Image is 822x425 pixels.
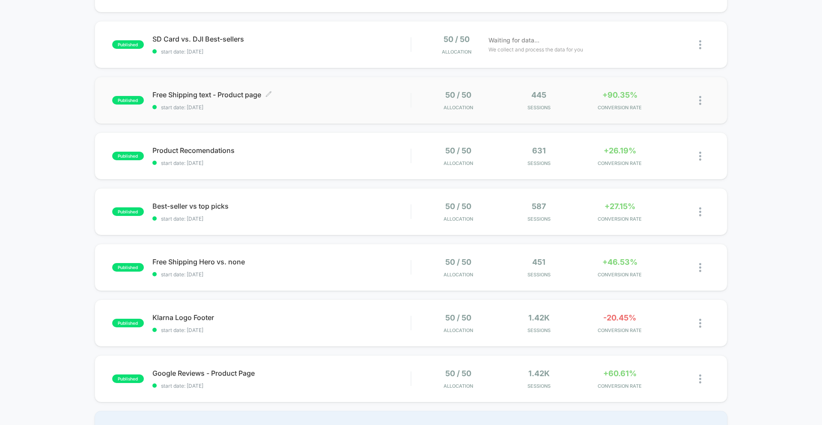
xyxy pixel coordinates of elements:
[501,327,578,333] span: Sessions
[6,207,414,215] input: Seek
[501,160,578,166] span: Sessions
[112,152,144,160] span: published
[297,220,317,230] div: Current time
[152,369,411,377] span: Google Reviews - Product Page
[152,35,411,43] span: SD Card vs. DJI Best-sellers
[152,90,411,99] span: Free Shipping text - Product page
[603,369,637,378] span: +60.61%
[445,146,471,155] span: 50 / 50
[501,383,578,389] span: Sessions
[581,105,658,111] span: CONVERSION RATE
[602,257,637,266] span: +46.53%
[531,90,546,99] span: 445
[112,374,144,383] span: published
[444,383,473,389] span: Allocation
[581,327,658,333] span: CONVERSION RATE
[699,374,701,383] img: close
[112,319,144,327] span: published
[528,313,550,322] span: 1.42k
[357,221,383,229] input: Volume
[112,40,144,49] span: published
[445,90,471,99] span: 50 / 50
[699,152,701,161] img: close
[445,313,471,322] span: 50 / 50
[532,202,546,211] span: 587
[603,313,636,322] span: -20.45%
[152,160,411,166] span: start date: [DATE]
[112,207,144,216] span: published
[445,369,471,378] span: 50 / 50
[444,327,473,333] span: Allocation
[699,40,701,49] img: close
[152,327,411,333] span: start date: [DATE]
[581,383,658,389] span: CONVERSION RATE
[532,257,545,266] span: 451
[501,105,578,111] span: Sessions
[528,369,550,378] span: 1.42k
[152,383,411,389] span: start date: [DATE]
[152,257,411,266] span: Free Shipping Hero vs. none
[445,257,471,266] span: 50 / 50
[152,215,411,222] span: start date: [DATE]
[152,202,411,210] span: Best-seller vs top picks
[445,202,471,211] span: 50 / 50
[4,218,18,232] button: Play, NEW DEMO 2025-VEED.mp4
[444,160,473,166] span: Allocation
[152,104,411,111] span: start date: [DATE]
[444,272,473,278] span: Allocation
[699,319,701,328] img: close
[112,96,144,105] span: published
[581,272,658,278] span: CONVERSION RATE
[444,216,473,222] span: Allocation
[444,105,473,111] span: Allocation
[112,263,144,272] span: published
[444,35,470,44] span: 50 / 50
[442,49,471,55] span: Allocation
[501,216,578,222] span: Sessions
[699,263,701,272] img: close
[532,146,546,155] span: 631
[605,202,635,211] span: +27.15%
[152,48,411,55] span: start date: [DATE]
[152,146,411,155] span: Product Recomendations
[501,272,578,278] span: Sessions
[581,216,658,222] span: CONVERSION RATE
[699,96,701,105] img: close
[152,313,411,322] span: Klarna Logo Footer
[318,220,341,230] div: Duration
[200,108,220,129] button: Play, NEW DEMO 2025-VEED.mp4
[602,90,637,99] span: +90.35%
[581,160,658,166] span: CONVERSION RATE
[152,271,411,278] span: start date: [DATE]
[604,146,636,155] span: +26.19%
[488,36,539,45] span: Waiting for data...
[488,45,583,54] span: We collect and process the data for you
[699,207,701,216] img: close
